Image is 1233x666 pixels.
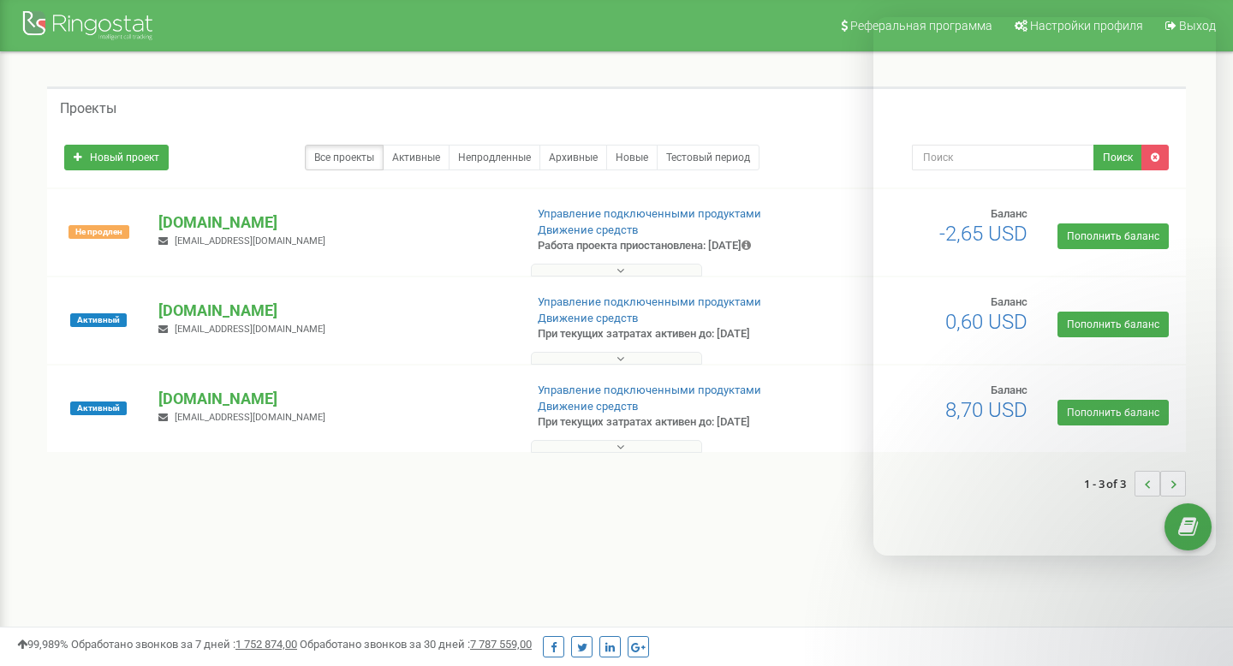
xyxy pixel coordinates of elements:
[305,145,384,170] a: Все проекты
[64,145,169,170] a: Новый проект
[470,638,532,651] u: 7 787 559,00
[538,295,761,308] a: Управление подключенными продуктами
[449,145,540,170] a: Непродленные
[70,313,127,327] span: Активный
[538,400,638,413] a: Движение средств
[68,225,129,239] span: Не продлен
[538,207,761,220] a: Управление подключенными продуктами
[538,223,638,236] a: Движение средств
[1175,569,1216,610] iframe: Intercom live chat
[70,401,127,415] span: Активный
[539,145,607,170] a: Архивные
[538,414,795,431] p: При текущих затратах активен до: [DATE]
[538,384,761,396] a: Управление подключенными продуктами
[71,638,297,651] span: Обработано звонков за 7 дней :
[158,300,509,322] p: [DOMAIN_NAME]
[175,324,325,335] span: [EMAIL_ADDRESS][DOMAIN_NAME]
[17,638,68,651] span: 99,989%
[175,412,325,423] span: [EMAIL_ADDRESS][DOMAIN_NAME]
[657,145,759,170] a: Тестовый период
[873,17,1216,556] iframe: Intercom live chat
[158,211,509,234] p: [DOMAIN_NAME]
[235,638,297,651] u: 1 752 874,00
[60,101,116,116] h5: Проекты
[383,145,450,170] a: Активные
[538,326,795,342] p: При текущих затратах активен до: [DATE]
[300,638,532,651] span: Обработано звонков за 30 дней :
[538,312,638,324] a: Движение средств
[538,238,795,254] p: Работа проекта приостановлена: [DATE]
[606,145,658,170] a: Новые
[158,388,509,410] p: [DOMAIN_NAME]
[850,19,992,33] span: Реферальная программа
[175,235,325,247] span: [EMAIL_ADDRESS][DOMAIN_NAME]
